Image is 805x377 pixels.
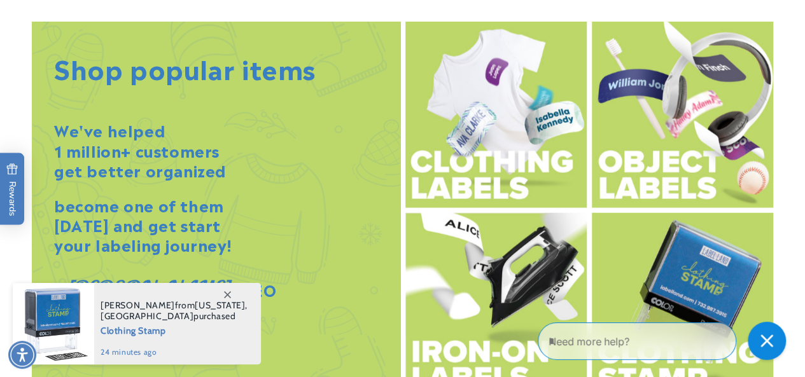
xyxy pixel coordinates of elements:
[6,163,18,216] span: Rewards
[54,118,227,181] strong: We've helped 1 million+ customers get better organized
[101,300,248,322] span: from , purchased
[66,275,230,303] strong: [PERSON_NAME]
[101,299,175,311] span: [PERSON_NAME]
[54,193,232,301] strong: become one of them [DATE] and get start your labeling journey! -
[405,22,587,207] img: Clothing label options
[101,322,248,338] span: Clothing Stamp
[195,299,245,311] span: [US_STATE]
[233,278,276,301] strong: , CEO
[538,317,792,364] iframe: Gorgias Floating Chat
[592,22,773,207] img: Objects label options
[101,310,193,322] span: [GEOGRAPHIC_DATA]
[54,51,316,84] h2: Shop popular items
[101,346,248,358] span: 24 minutes ago
[8,341,36,369] div: Accessibility Menu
